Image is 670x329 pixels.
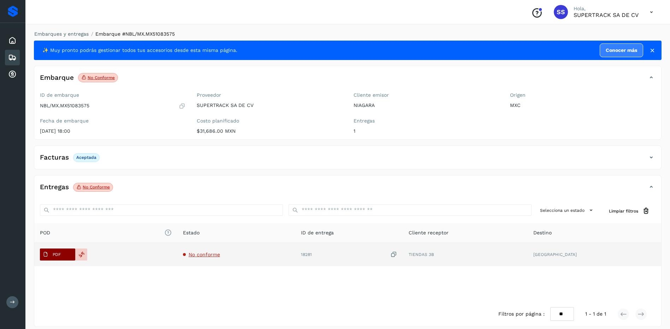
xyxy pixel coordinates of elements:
[354,102,499,108] p: NIAGARA
[197,102,342,108] p: SUPERTRACK SA DE CV
[5,50,20,65] div: Embarques
[197,118,342,124] label: Costo planificado
[537,204,598,216] button: Selecciona un estado
[409,229,449,237] span: Cliente receptor
[183,229,200,237] span: Estado
[354,92,499,98] label: Cliente emisor
[603,204,656,217] button: Limpiar filtros
[189,252,220,257] span: No conforme
[528,243,661,266] td: [GEOGRAPHIC_DATA]
[5,33,20,48] div: Inicio
[533,229,552,237] span: Destino
[354,118,499,124] label: Entregas
[34,72,661,89] div: EmbarqueNo conforme
[354,128,499,134] p: 1
[76,155,96,160] p: Aceptada
[53,252,61,257] p: PDF
[600,43,643,57] a: Conocer más
[40,118,185,124] label: Fecha de embarque
[42,47,237,54] span: ✨ Muy pronto podrás gestionar todos tus accesorios desde esta misma página.
[95,31,175,37] span: Embarque #NBL/MX.MX51083575
[40,154,69,162] h4: Facturas
[585,310,606,318] span: 1 - 1 de 1
[301,229,334,237] span: ID de entrega
[510,92,656,98] label: Origen
[40,249,75,261] button: PDF
[510,102,656,108] p: MXC
[34,31,89,37] a: Embarques y entregas
[40,128,185,134] p: [DATE] 18:00
[40,103,89,109] p: NBL/MX.MX51083575
[574,12,639,18] p: SUPERTRACK SA DE CV
[88,75,115,80] p: No conforme
[574,6,639,12] p: Hola,
[40,74,74,82] h4: Embarque
[40,92,185,98] label: ID de embarque
[40,229,172,237] span: POD
[5,67,20,82] div: Cuentas por cobrar
[75,249,87,261] div: Reemplazar POD
[197,92,342,98] label: Proveedor
[197,128,342,134] p: $31,686.00 MXN
[83,185,110,190] p: No conforme
[301,251,397,258] div: 18281
[34,151,661,169] div: FacturasAceptada
[40,183,69,191] h4: Entregas
[609,208,638,214] span: Limpiar filtros
[403,243,528,266] td: TIENDAS 3B
[34,30,662,38] nav: breadcrumb
[34,181,661,199] div: EntregasNo conforme
[498,310,545,318] span: Filtros por página :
